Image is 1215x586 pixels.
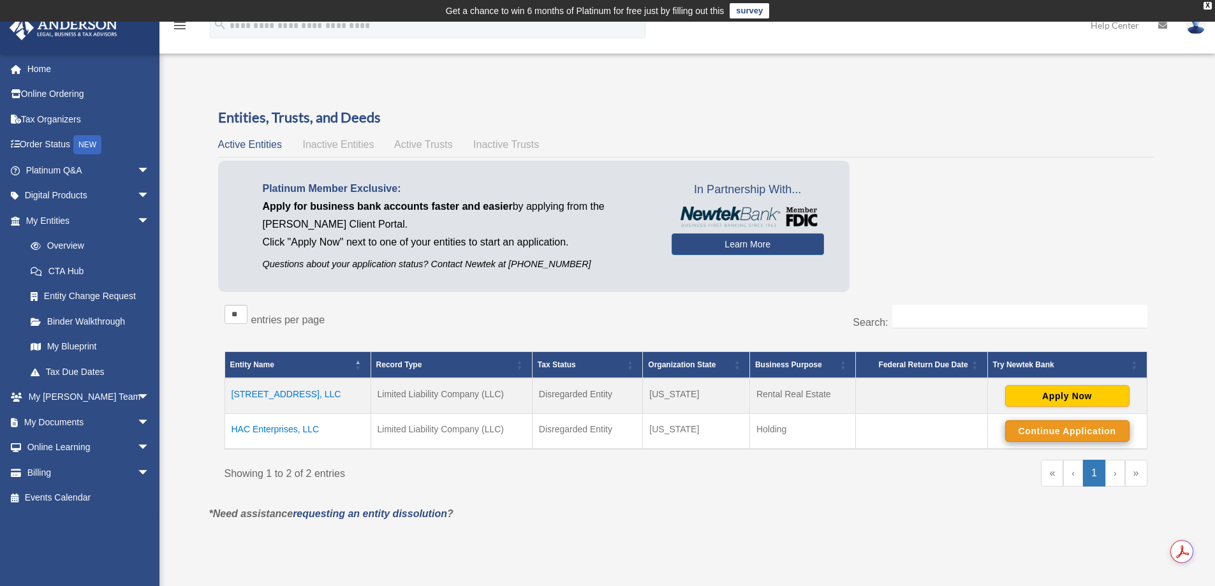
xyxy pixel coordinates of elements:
span: Organization State [648,360,716,369]
span: arrow_drop_down [137,157,163,184]
span: Inactive Trusts [473,139,539,150]
img: NewtekBankLogoSM.png [678,207,818,227]
img: User Pic [1186,16,1205,34]
th: Tax Status: Activate to sort [532,352,642,379]
p: Questions about your application status? Contact Newtek at [PHONE_NUMBER] [263,256,652,272]
div: close [1204,2,1212,10]
td: [STREET_ADDRESS], LLC [225,378,371,414]
td: Disregarded Entity [532,414,642,450]
a: Events Calendar [9,485,169,511]
th: Business Purpose: Activate to sort [749,352,855,379]
a: Tax Due Dates [18,359,163,385]
label: entries per page [251,314,325,325]
a: Platinum Q&Aarrow_drop_down [9,157,169,183]
div: Showing 1 to 2 of 2 entries [225,460,677,483]
span: Business Purpose [755,360,822,369]
span: arrow_drop_down [137,385,163,411]
a: Previous [1063,460,1083,487]
a: Billingarrow_drop_down [9,460,169,485]
img: Anderson Advisors Platinum Portal [6,15,121,40]
span: arrow_drop_down [137,409,163,436]
a: Digital Productsarrow_drop_down [9,183,169,209]
span: Inactive Entities [302,139,374,150]
td: Disregarded Entity [532,378,642,414]
th: Federal Return Due Date: Activate to sort [855,352,987,379]
a: My [PERSON_NAME] Teamarrow_drop_down [9,385,169,410]
a: CTA Hub [18,258,163,284]
td: Limited Liability Company (LLC) [371,378,532,414]
span: Active Entities [218,139,282,150]
a: Binder Walkthrough [18,309,163,334]
a: Online Learningarrow_drop_down [9,435,169,460]
a: My Entitiesarrow_drop_down [9,208,163,233]
span: In Partnership With... [672,180,824,200]
a: My Blueprint [18,334,163,360]
a: 1 [1083,460,1105,487]
h3: Entities, Trusts, and Deeds [218,108,1154,128]
a: Entity Change Request [18,284,163,309]
th: Organization State: Activate to sort [643,352,750,379]
a: My Documentsarrow_drop_down [9,409,169,435]
div: Try Newtek Bank [993,357,1128,372]
a: Overview [18,233,156,259]
span: Apply for business bank accounts faster and easier [263,201,513,212]
p: Platinum Member Exclusive: [263,180,652,198]
label: Search: [853,317,888,328]
button: Apply Now [1005,385,1130,407]
span: arrow_drop_down [137,208,163,234]
div: Get a chance to win 6 months of Platinum for free just by filling out this [446,3,725,18]
td: HAC Enterprises, LLC [225,414,371,450]
span: Tax Status [538,360,576,369]
i: search [213,17,227,31]
p: Click "Apply Now" next to one of your entities to start an application. [263,233,652,251]
span: Record Type [376,360,422,369]
span: arrow_drop_down [137,435,163,461]
button: Continue Application [1005,420,1130,442]
th: Record Type: Activate to sort [371,352,532,379]
a: Last [1125,460,1147,487]
span: Entity Name [230,360,274,369]
a: Next [1105,460,1125,487]
a: requesting an entity dissolution [293,508,447,519]
span: Federal Return Due Date [879,360,968,369]
th: Entity Name: Activate to invert sorting [225,352,371,379]
i: menu [172,18,188,33]
a: menu [172,22,188,33]
div: NEW [73,135,101,154]
a: First [1041,460,1063,487]
a: Online Ordering [9,82,169,107]
em: *Need assistance ? [209,508,453,519]
td: Rental Real Estate [749,378,855,414]
td: [US_STATE] [643,378,750,414]
p: by applying from the [PERSON_NAME] Client Portal. [263,198,652,233]
a: Learn More [672,233,824,255]
td: Limited Liability Company (LLC) [371,414,532,450]
a: Home [9,56,169,82]
th: Try Newtek Bank : Activate to sort [987,352,1147,379]
a: Order StatusNEW [9,132,169,158]
span: arrow_drop_down [137,460,163,486]
td: Holding [749,414,855,450]
a: Tax Organizers [9,106,169,132]
a: survey [730,3,769,18]
span: Active Trusts [394,139,453,150]
span: arrow_drop_down [137,183,163,209]
td: [US_STATE] [643,414,750,450]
